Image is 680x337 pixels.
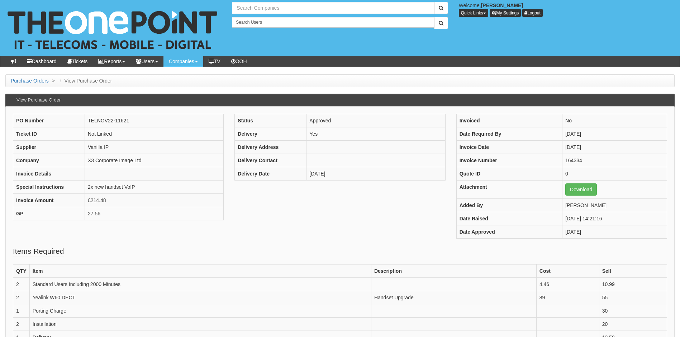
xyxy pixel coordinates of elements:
[226,56,252,67] a: OOH
[13,114,85,127] th: PO Number
[456,141,562,154] th: Invoice Date
[85,141,224,154] td: Vanilla IP
[85,114,224,127] td: TELNOV22-11621
[13,94,64,106] h3: View Purchase Order
[490,9,521,17] a: My Settings
[599,291,667,304] td: 55
[453,2,680,17] div: Welcome,
[456,212,562,225] th: Date Raised
[13,304,30,318] td: 1
[13,318,30,331] td: 2
[562,114,667,127] td: No
[481,3,523,8] b: [PERSON_NAME]
[371,291,536,304] td: Handset Upgrade
[562,212,667,225] td: [DATE] 14:21:16
[29,265,371,278] th: Item
[306,127,445,141] td: Yes
[235,141,306,154] th: Delivery Address
[13,181,85,194] th: Special Instructions
[562,199,667,212] td: [PERSON_NAME]
[85,207,224,220] td: 27.56
[459,9,488,17] button: Quick Links
[235,167,306,181] th: Delivery Date
[29,291,371,304] td: Yealink W60 DECT
[85,194,224,207] td: £214.48
[235,154,306,167] th: Delivery Contact
[562,127,667,141] td: [DATE]
[58,77,112,84] li: View Purchase Order
[456,181,562,199] th: Attachment
[29,318,371,331] td: Installation
[50,78,57,84] span: >
[456,199,562,212] th: Added By
[599,265,667,278] th: Sell
[562,225,667,239] td: [DATE]
[565,183,597,196] a: Download
[536,278,599,291] td: 4.46
[562,154,667,167] td: 164334
[536,265,599,278] th: Cost
[85,181,224,194] td: 2x new handset VoIP
[93,56,130,67] a: Reports
[130,56,163,67] a: Users
[232,2,434,14] input: Search Companies
[232,17,434,28] input: Search Users
[13,207,85,220] th: GP
[13,291,30,304] td: 2
[599,304,667,318] td: 30
[522,9,543,17] a: Logout
[456,167,562,181] th: Quote ID
[371,265,536,278] th: Description
[456,225,562,239] th: Date Approved
[13,194,85,207] th: Invoice Amount
[13,265,30,278] th: QTY
[562,141,667,154] td: [DATE]
[11,78,49,84] a: Purchase Orders
[306,114,445,127] td: Approved
[235,114,306,127] th: Status
[456,154,562,167] th: Invoice Number
[85,154,224,167] td: X3 Corporate Image Ltd
[13,246,64,257] legend: Items Required
[599,278,667,291] td: 10.99
[562,167,667,181] td: 0
[22,56,62,67] a: Dashboard
[13,278,30,291] td: 2
[13,167,85,181] th: Invoice Details
[456,127,562,141] th: Date Required By
[599,318,667,331] td: 20
[235,127,306,141] th: Delivery
[29,278,371,291] td: Standard Users Including 2000 Minutes
[13,141,85,154] th: Supplier
[306,167,445,181] td: [DATE]
[13,127,85,141] th: Ticket ID
[203,56,226,67] a: TV
[13,154,85,167] th: Company
[85,127,224,141] td: Not Linked
[29,304,371,318] td: Porting Charge
[163,56,203,67] a: Companies
[536,291,599,304] td: 89
[62,56,93,67] a: Tickets
[456,114,562,127] th: Invoiced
